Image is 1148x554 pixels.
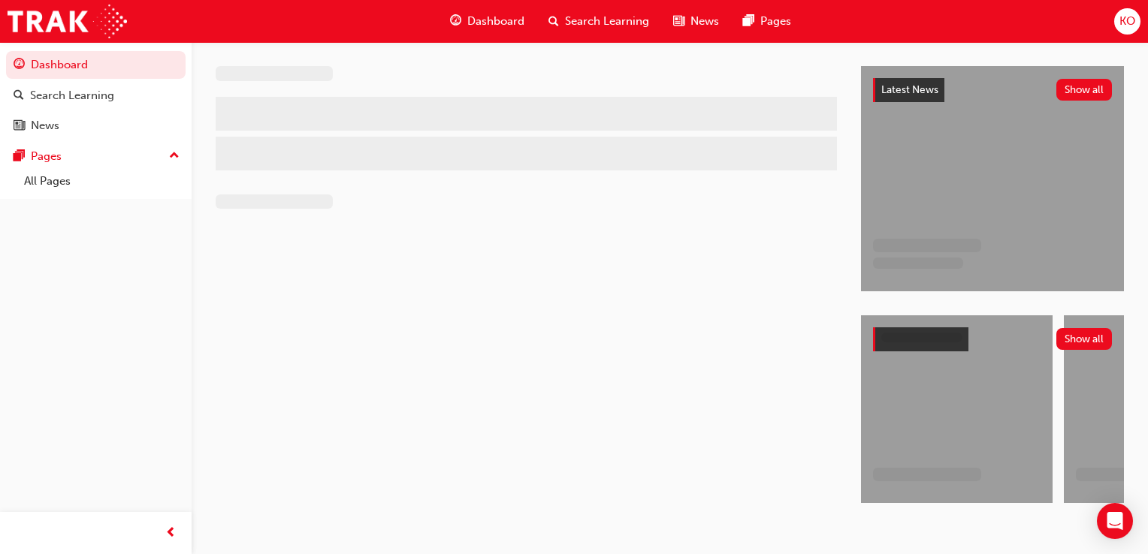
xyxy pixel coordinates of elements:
div: News [31,117,59,134]
span: guage-icon [450,12,461,31]
span: pages-icon [743,12,754,31]
span: pages-icon [14,150,25,164]
a: Latest NewsShow all [873,78,1112,102]
span: news-icon [673,12,684,31]
a: guage-iconDashboard [438,6,536,37]
span: search-icon [14,89,24,103]
img: Trak [8,5,127,38]
span: guage-icon [14,59,25,72]
button: Show all [1056,328,1113,350]
button: KO [1114,8,1140,35]
span: news-icon [14,119,25,133]
a: Search Learning [6,82,186,110]
div: Search Learning [30,87,114,104]
span: Dashboard [467,13,524,30]
button: DashboardSearch LearningNews [6,48,186,143]
div: Open Intercom Messenger [1097,503,1133,539]
span: up-icon [169,146,180,166]
span: News [690,13,719,30]
span: KO [1119,13,1135,30]
a: All Pages [18,170,186,193]
span: Pages [760,13,791,30]
a: pages-iconPages [731,6,803,37]
span: prev-icon [165,524,177,543]
div: Pages [31,148,62,165]
button: Pages [6,143,186,170]
a: Show all [873,327,1112,351]
a: News [6,112,186,140]
a: Dashboard [6,51,186,79]
span: Latest News [881,83,938,96]
a: search-iconSearch Learning [536,6,661,37]
button: Show all [1056,79,1113,101]
a: news-iconNews [661,6,731,37]
span: search-icon [548,12,559,31]
span: Search Learning [565,13,649,30]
